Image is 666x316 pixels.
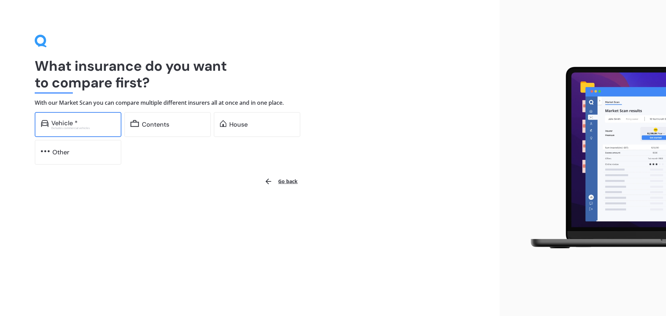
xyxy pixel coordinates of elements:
button: Go back [260,173,302,190]
img: home.91c183c226a05b4dc763.svg [220,120,227,127]
img: laptop.webp [521,63,666,254]
img: car.f15378c7a67c060ca3f3.svg [41,120,49,127]
h4: With our Market Scan you can compare multiple different insurers all at once and in one place. [35,99,465,106]
div: Excludes commercial vehicles [51,127,115,129]
img: other.81dba5aafe580aa69f38.svg [41,148,50,155]
div: Contents [142,121,169,128]
img: content.01f40a52572271636b6f.svg [130,120,139,127]
div: Other [52,149,69,156]
h1: What insurance do you want to compare first? [35,58,465,91]
div: Vehicle * [51,120,78,127]
div: House [229,121,248,128]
